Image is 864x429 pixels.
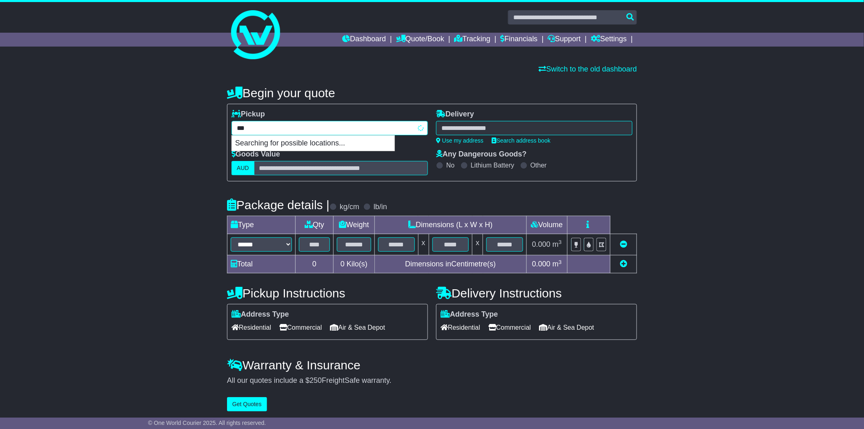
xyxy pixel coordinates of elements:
div: All our quotes include a $ FreightSafe warranty. [227,376,637,385]
label: kg/cm [340,203,359,212]
label: AUD [232,161,254,175]
a: Support [548,33,581,47]
td: 0 [296,255,334,273]
span: m [552,260,562,268]
sup: 3 [559,259,562,265]
a: Search address book [492,137,550,144]
td: Qty [296,216,334,234]
label: No [446,161,454,169]
a: Settings [591,33,627,47]
span: 0.000 [532,260,550,268]
td: Volume [526,216,567,234]
span: Commercial [488,321,531,334]
td: x [472,234,483,255]
label: Delivery [436,110,474,119]
a: Quote/Book [396,33,444,47]
label: Pickup [232,110,265,119]
label: Any Dangerous Goods? [436,150,527,159]
sup: 3 [559,239,562,245]
label: Goods Value [232,150,280,159]
span: Commercial [279,321,322,334]
label: lb/in [374,203,387,212]
span: © One World Courier 2025. All rights reserved. [148,420,266,426]
td: Weight [334,216,375,234]
h4: Package details | [227,198,330,212]
h4: Delivery Instructions [436,286,637,300]
h4: Begin your quote [227,86,637,100]
typeahead: Please provide city [232,121,428,135]
span: Air & Sea Depot [539,321,595,334]
span: 0.000 [532,240,550,248]
a: Dashboard [342,33,386,47]
label: Lithium Battery [471,161,514,169]
span: Air & Sea Depot [330,321,385,334]
a: Switch to the old dashboard [539,65,637,73]
a: Add new item [620,260,627,268]
span: 250 [310,376,322,384]
a: Tracking [454,33,490,47]
a: Financials [501,33,538,47]
td: x [418,234,429,255]
a: Use my address [436,137,483,144]
td: Dimensions (L x W x H) [374,216,526,234]
td: Type [227,216,296,234]
td: Kilo(s) [334,255,375,273]
label: Address Type [441,310,498,319]
button: Get Quotes [227,397,267,411]
p: Searching for possible locations... [232,136,394,151]
span: Residential [232,321,271,334]
td: Total [227,255,296,273]
label: Other [530,161,547,169]
a: Remove this item [620,240,627,248]
span: Residential [441,321,480,334]
td: Dimensions in Centimetre(s) [374,255,526,273]
h4: Pickup Instructions [227,286,428,300]
span: 0 [341,260,345,268]
span: m [552,240,562,248]
label: Address Type [232,310,289,319]
h4: Warranty & Insurance [227,358,637,372]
